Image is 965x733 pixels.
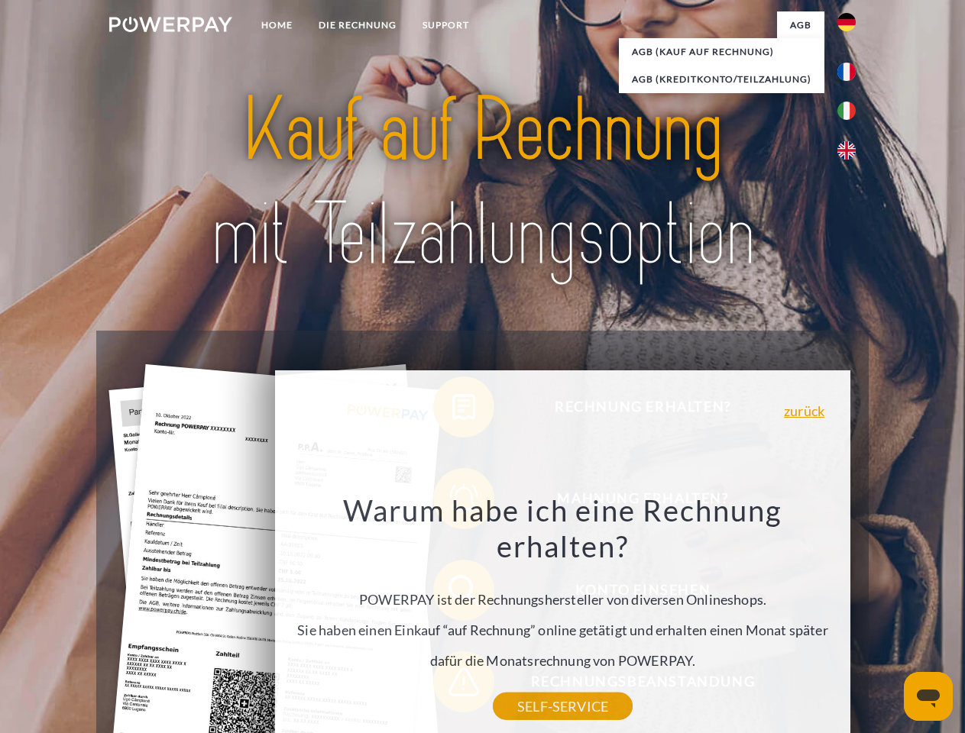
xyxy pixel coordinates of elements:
[837,141,856,160] img: en
[777,11,824,39] a: agb
[837,102,856,120] img: it
[493,693,633,720] a: SELF-SERVICE
[619,66,824,93] a: AGB (Kreditkonto/Teilzahlung)
[284,492,842,706] div: POWERPAY ist der Rechnungshersteller von diversen Onlineshops. Sie haben einen Einkauf “auf Rechn...
[837,13,856,31] img: de
[109,17,232,32] img: logo-powerpay-white.svg
[410,11,482,39] a: SUPPORT
[837,63,856,81] img: fr
[284,492,842,565] h3: Warum habe ich eine Rechnung erhalten?
[146,73,819,292] img: title-powerpay_de.svg
[784,404,824,418] a: zurück
[306,11,410,39] a: DIE RECHNUNG
[248,11,306,39] a: Home
[619,38,824,66] a: AGB (Kauf auf Rechnung)
[904,672,953,721] iframe: Schaltfläche zum Öffnen des Messaging-Fensters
